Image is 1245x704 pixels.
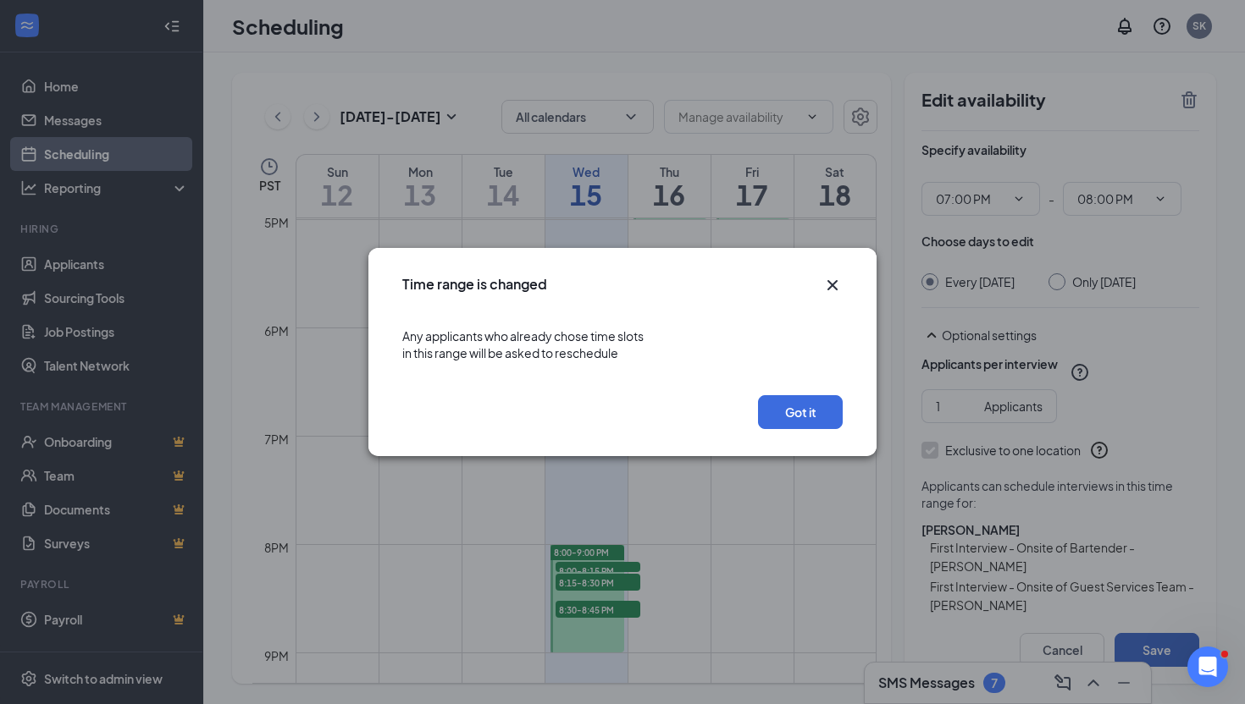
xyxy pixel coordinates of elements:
[1187,646,1228,687] iframe: Intercom live chat
[402,275,547,294] h3: Time range is changed
[758,395,843,429] button: Got it
[402,311,843,378] div: Any applicants who already chose time slots in this range will be asked to reschedule
[822,275,843,295] button: Close
[822,275,843,295] svg: Cross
